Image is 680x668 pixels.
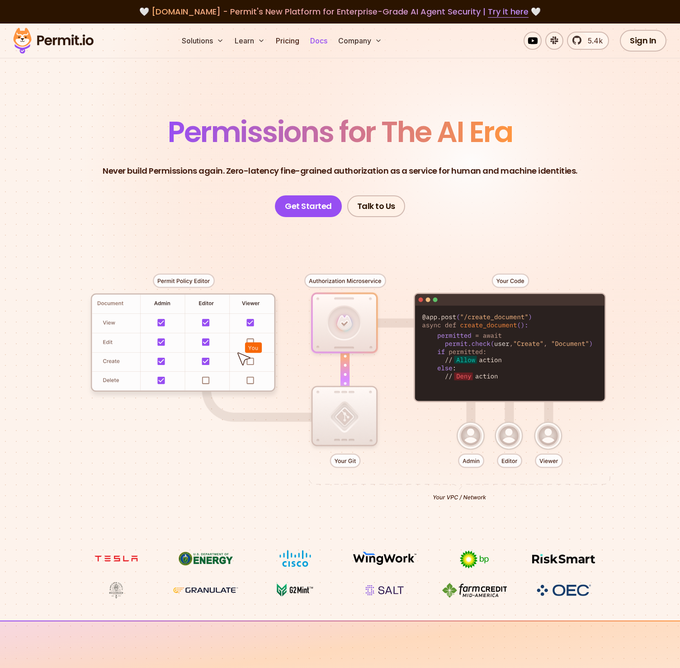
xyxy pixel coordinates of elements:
a: Sign In [620,30,666,52]
a: Talk to Us [347,195,405,217]
a: Docs [307,32,331,50]
a: 5.4k [567,32,609,50]
span: [DOMAIN_NAME] - Permit's New Platform for Enterprise-Grade AI Agent Security | [151,6,529,17]
a: Get Started [275,195,342,217]
img: Wingwork [351,550,419,567]
img: G2mint [261,582,329,599]
img: US department of energy [172,550,240,567]
img: Permit logo [9,25,98,56]
span: 5.4k [582,35,603,46]
img: OEC [535,583,593,597]
img: Maricopa County Recorder\'s Office [82,582,150,599]
img: tesla [82,550,150,567]
div: 🤍 🤍 [22,5,658,18]
button: Solutions [178,32,227,50]
img: bp [440,550,508,569]
span: Permissions for The AI Era [168,112,512,152]
p: Never build Permissions again. Zero-latency fine-grained authorization as a service for human and... [103,165,577,177]
a: Try it here [488,6,529,18]
img: Risksmart [530,550,598,567]
button: Company [335,32,386,50]
img: Granulate [172,582,240,599]
img: Cisco [261,550,329,567]
img: Farm Credit [440,582,508,599]
img: salt [351,582,419,599]
a: Pricing [272,32,303,50]
button: Learn [231,32,269,50]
